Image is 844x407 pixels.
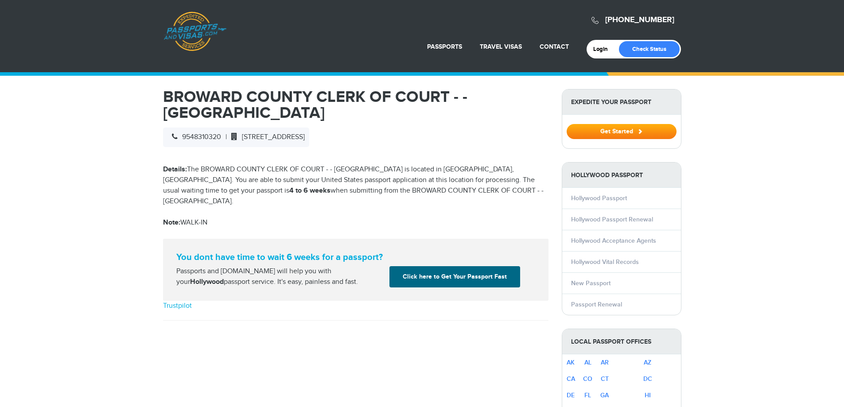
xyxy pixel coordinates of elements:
span: 9548310320 [167,133,221,141]
strong: Hollywood [190,278,224,286]
h1: BROWARD COUNTY CLERK OF COURT - - [GEOGRAPHIC_DATA] [163,89,548,121]
a: Get Started [567,128,677,135]
button: Get Started [567,124,677,139]
strong: Expedite Your Passport [562,89,681,115]
a: New Passport [571,279,611,287]
a: AK [567,359,575,366]
a: Check Status [619,41,680,57]
a: DC [643,375,652,383]
a: Trustpilot [163,302,192,310]
a: Login [593,46,614,53]
a: Passports & [DOMAIN_NAME] [163,12,226,51]
a: AL [584,359,591,366]
a: Passports [427,43,462,50]
a: Hollywood Passport Renewal [571,216,653,223]
strong: Note: [163,218,180,227]
strong: You dont have time to wait 6 weeks for a passport? [176,252,535,263]
strong: Details: [163,165,187,174]
a: CO [583,375,592,383]
a: Contact [540,43,569,50]
a: AZ [644,359,651,366]
a: FL [584,391,591,399]
a: GA [600,391,609,399]
a: Passport Renewal [571,301,622,308]
a: Hollywood Passport [571,194,627,202]
a: Hollywood Vital Records [571,258,639,266]
span: [STREET_ADDRESS] [227,133,305,141]
a: Click here to Get Your Passport Fast [389,266,520,287]
a: [PHONE_NUMBER] [605,15,674,25]
p: WALK-IN [163,217,548,228]
a: CA [567,375,575,383]
a: CT [601,375,609,383]
p: The BROWARD COUNTY CLERK OF COURT - - [GEOGRAPHIC_DATA] is located in [GEOGRAPHIC_DATA], [GEOGRAP... [163,164,548,207]
div: | [163,128,309,147]
strong: Local Passport Offices [562,329,681,354]
strong: 4 to 6 weeks [289,186,331,195]
a: Hollywood Acceptance Agents [571,237,656,244]
strong: Hollywood Passport [562,163,681,188]
a: Travel Visas [480,43,522,50]
div: Passports and [DOMAIN_NAME] will help you with your passport service. It's easy, painless and fast. [173,266,386,287]
a: HI [645,391,651,399]
a: DE [567,391,575,399]
a: AR [601,359,609,366]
